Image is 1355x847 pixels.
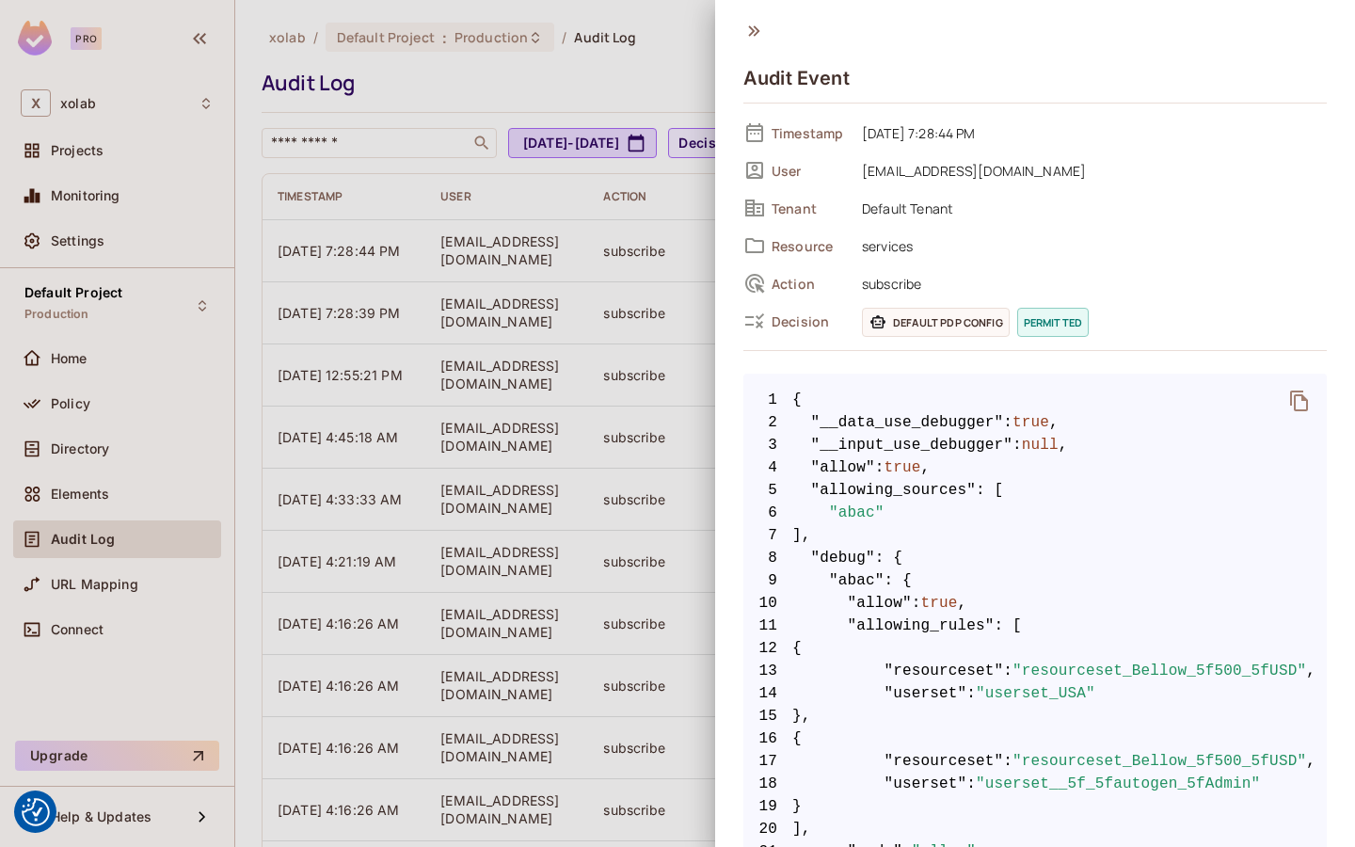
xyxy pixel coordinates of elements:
span: , [921,456,931,479]
span: "userset_USA" [976,682,1095,705]
span: "userset__5f_5fautogen_5fAdmin" [976,773,1260,795]
span: }, [743,705,1327,727]
span: : [1003,750,1012,773]
span: 16 [743,727,792,750]
span: [DATE] 7:28:44 PM [853,121,1327,144]
span: , [1306,660,1315,682]
span: 8 [743,547,792,569]
span: : [ [995,615,1022,637]
img: Revisit consent button [22,798,50,826]
span: ], [743,524,1327,547]
span: Default Tenant [853,197,1327,219]
span: "__data_use_debugger" [811,411,1004,434]
span: , [1306,750,1315,773]
span: subscribe [853,272,1327,295]
span: true [1012,411,1049,434]
span: Resource [772,237,847,255]
span: 15 [743,705,792,727]
span: services [853,234,1327,257]
span: , [958,592,967,615]
span: { [743,637,1327,660]
span: "userset" [885,682,967,705]
span: 19 [743,795,792,818]
span: , [1059,434,1068,456]
span: null [1022,434,1059,456]
span: 17 [743,750,792,773]
span: true [921,592,958,615]
span: { [792,389,802,411]
span: "resourceset" [885,660,1004,682]
span: "debug" [811,547,875,569]
span: "resourceset_Bellow_5f500_5fUSD" [1012,750,1306,773]
span: : [966,773,976,795]
span: 6 [743,502,792,524]
span: permitted [1017,308,1089,337]
span: 7 [743,524,792,547]
span: "allowing_rules" [848,615,995,637]
span: 2 [743,411,792,434]
span: : [875,456,885,479]
span: "resourceset" [885,750,1004,773]
span: : [1003,411,1012,434]
span: Decision [772,312,847,330]
span: , [1049,411,1059,434]
span: : { [875,547,902,569]
span: "allow" [848,592,912,615]
span: "__input_use_debugger" [811,434,1013,456]
span: [EMAIL_ADDRESS][DOMAIN_NAME] [853,159,1327,182]
span: 14 [743,682,792,705]
span: 9 [743,569,792,592]
span: Timestamp [772,124,847,142]
span: Tenant [772,200,847,217]
button: Consent Preferences [22,798,50,826]
span: true [885,456,921,479]
span: 12 [743,637,792,660]
span: "allowing_sources" [811,479,977,502]
span: 18 [743,773,792,795]
span: Default PDP config [862,308,1010,337]
span: 5 [743,479,792,502]
span: : { [885,569,912,592]
span: "userset" [885,773,967,795]
span: Action [772,275,847,293]
h4: Audit Event [743,67,850,89]
span: 1 [743,389,792,411]
span: : [ [976,479,1003,502]
span: } [743,795,1327,818]
span: "resourceset_Bellow_5f500_5fUSD" [1012,660,1306,682]
span: User [772,162,847,180]
button: delete [1277,378,1322,423]
span: : [912,592,921,615]
span: ], [743,818,1327,840]
span: : [1012,434,1022,456]
span: 10 [743,592,792,615]
span: 3 [743,434,792,456]
span: 11 [743,615,792,637]
span: "abac" [829,569,885,592]
span: : [966,682,976,705]
span: { [743,727,1327,750]
span: 4 [743,456,792,479]
span: 13 [743,660,792,682]
span: "abac" [829,502,885,524]
span: "allow" [811,456,875,479]
span: 20 [743,818,792,840]
span: : [1003,660,1012,682]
